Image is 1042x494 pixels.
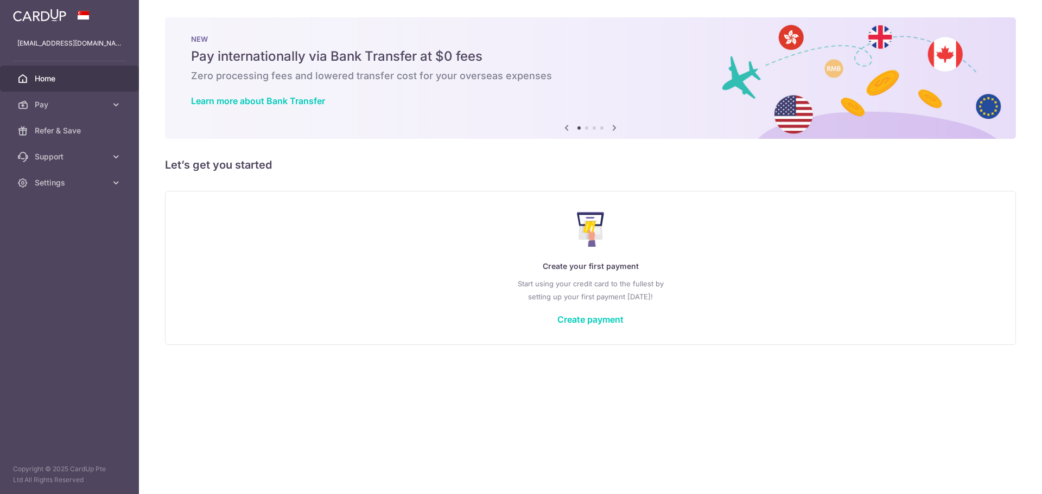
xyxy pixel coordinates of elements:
h5: Pay internationally via Bank Transfer at $0 fees [191,48,990,65]
p: NEW [191,35,990,43]
img: CardUp [13,9,66,22]
span: Support [35,151,106,162]
p: Start using your credit card to the fullest by setting up your first payment [DATE]! [187,277,994,303]
img: Make Payment [577,212,605,247]
p: Create your first payment [187,260,994,273]
a: Learn more about Bank Transfer [191,95,325,106]
span: Settings [35,177,106,188]
h6: Zero processing fees and lowered transfer cost for your overseas expenses [191,69,990,82]
p: [EMAIL_ADDRESS][DOMAIN_NAME] [17,38,122,49]
span: Refer & Save [35,125,106,136]
a: Create payment [557,314,624,325]
span: Home [35,73,106,84]
img: Bank transfer banner [165,17,1016,139]
h5: Let’s get you started [165,156,1016,174]
span: Pay [35,99,106,110]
